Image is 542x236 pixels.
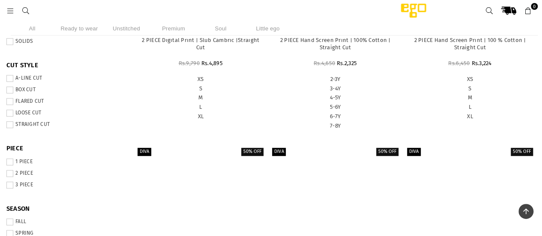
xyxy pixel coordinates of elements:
[6,75,122,82] label: A-LINE CUT
[270,85,400,93] label: 3-4Y
[274,37,396,51] p: 2 PIECE Hand Screen Print | 100% Cotton | Straight Cut
[270,94,400,102] label: 4-5Y
[152,21,195,36] li: Premium
[482,3,497,18] a: Search
[6,87,122,93] label: BOX CUT
[270,113,400,120] label: 6-7Y
[6,158,122,165] label: 1 PIECE
[407,148,421,156] label: Diva
[405,85,535,93] label: S
[531,3,538,10] span: 0
[3,7,18,14] a: Menu
[6,144,122,153] span: PIECE
[270,104,400,111] label: 5-6Y
[6,98,122,105] label: FLARED CUT
[471,60,491,66] span: Rs.3,224
[405,94,535,102] label: M
[448,60,470,66] span: Rs.6,450
[6,61,122,70] span: CUT STYLE
[520,3,536,18] a: 0
[405,113,535,120] label: XL
[199,21,242,36] li: Soul
[135,113,266,120] label: XL
[511,148,533,156] label: 50% off
[409,37,531,51] p: 2 PIECE Hand Screen Print | 100 % Cotton | Straight Cut
[241,148,264,156] label: 50% off
[6,170,122,177] label: 2 PIECE
[377,2,450,19] img: Ego
[11,21,54,36] li: All
[314,60,335,66] span: Rs.4,650
[201,60,223,66] span: Rs.4,895
[135,76,266,83] label: XS
[58,21,101,36] li: Ready to wear
[337,60,357,66] span: Rs.2,325
[272,148,286,156] label: Diva
[138,148,151,156] label: Diva
[376,148,398,156] label: 50% off
[6,205,122,213] span: SEASON
[6,110,122,117] label: LOOSE CUT
[6,38,122,45] label: SOLIDS
[270,122,400,130] label: 7-8Y
[405,76,535,83] label: XS
[135,85,266,93] label: S
[135,104,266,111] label: L
[6,218,122,225] label: FALL
[135,94,266,102] label: M
[105,21,148,36] li: Unstitched
[270,76,400,83] label: 2-3Y
[140,37,261,51] p: 2 PIECE Digital Print | Slub Cambric |Straight Cut
[405,104,535,111] label: L
[6,182,122,188] label: 3 PIECE
[6,121,122,128] label: STRAIGHT CUT
[18,7,33,14] a: Search
[246,21,289,36] li: Little ego
[179,60,200,66] span: Rs.9,790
